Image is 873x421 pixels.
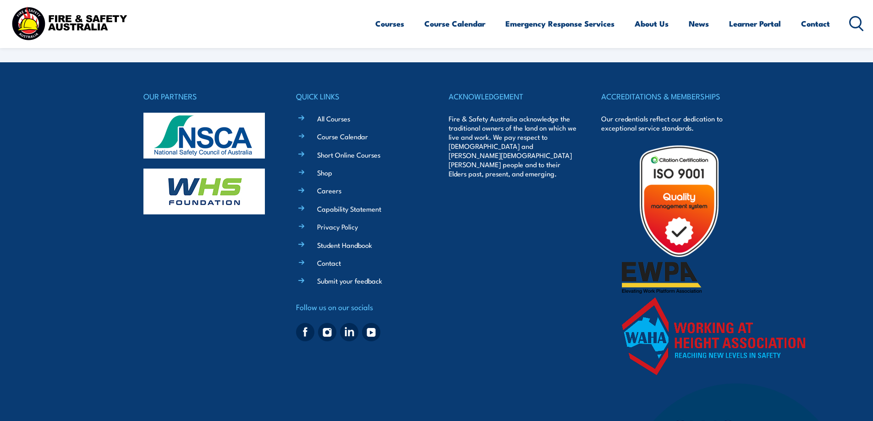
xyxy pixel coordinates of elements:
[601,114,730,132] p: Our credentials reflect our dedication to exceptional service standards.
[317,131,368,141] a: Course Calendar
[296,90,424,103] h4: QUICK LINKS
[296,301,424,313] h4: Follow us on our socials
[317,168,332,177] a: Shop
[635,11,669,36] a: About Us
[801,11,830,36] a: Contact
[622,144,736,258] img: Untitled design (19)
[424,11,485,36] a: Course Calendar
[689,11,709,36] a: News
[729,11,781,36] a: Learner Portal
[317,222,358,231] a: Privacy Policy
[317,276,382,285] a: Submit your feedback
[317,258,341,268] a: Contact
[601,90,730,103] h4: ACCREDITATIONS & MEMBERSHIPS
[317,114,350,123] a: All Courses
[143,90,272,103] h4: OUR PARTNERS
[622,262,702,294] img: ewpa-logo
[143,113,265,159] img: nsca-logo-footer
[375,11,404,36] a: Courses
[317,150,380,159] a: Short Online Courses
[317,186,341,195] a: Careers
[143,169,265,214] img: whs-logo-footer
[317,240,372,250] a: Student Handbook
[449,114,577,178] p: Fire & Safety Australia acknowledge the traditional owners of the land on which we live and work....
[317,204,381,213] a: Capability Statement
[449,90,577,103] h4: ACKNOWLEDGEMENT
[622,297,805,375] img: WAHA Working at height association – view FSAs working at height courses
[505,11,615,36] a: Emergency Response Services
